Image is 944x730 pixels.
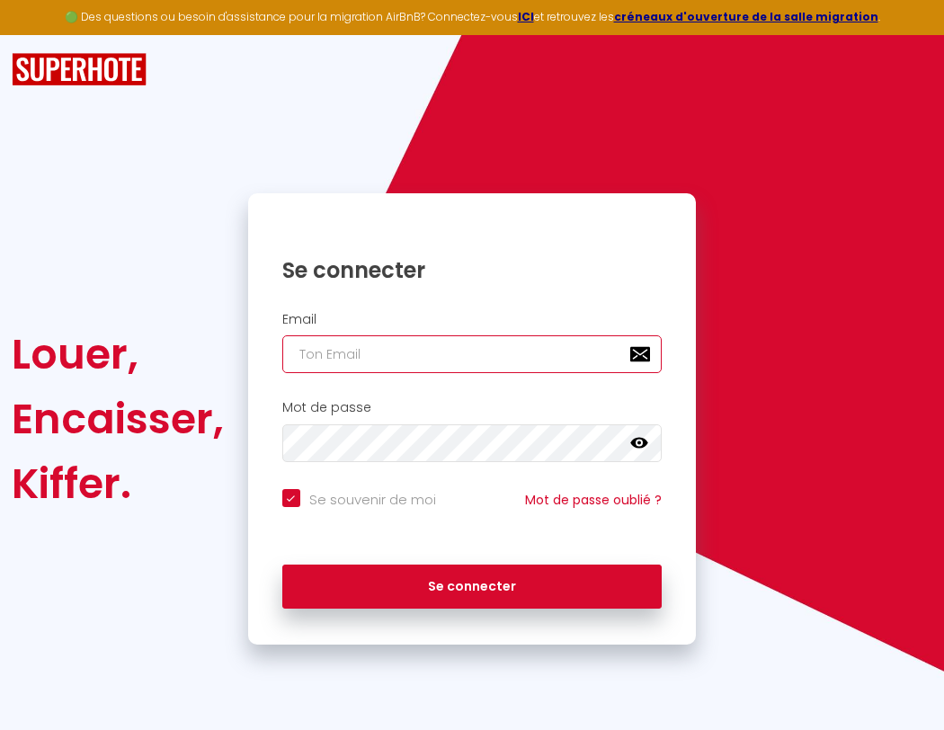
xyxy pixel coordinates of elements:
[12,322,224,387] div: Louer,
[614,9,878,24] a: créneaux d'ouverture de la salle migration
[12,53,147,86] img: SuperHote logo
[282,400,663,415] h2: Mot de passe
[525,491,662,509] a: Mot de passe oublié ?
[518,9,534,24] a: ICI
[282,335,663,373] input: Ton Email
[282,565,663,610] button: Se connecter
[12,451,224,516] div: Kiffer.
[14,7,68,61] button: Ouvrir le widget de chat LiveChat
[12,387,224,451] div: Encaisser,
[282,312,663,327] h2: Email
[282,256,663,284] h1: Se connecter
